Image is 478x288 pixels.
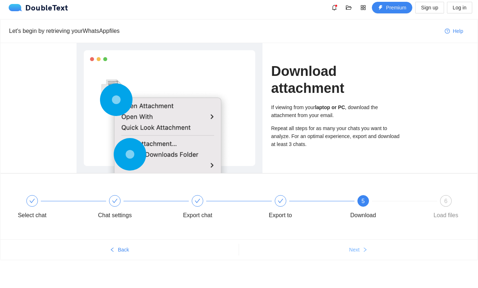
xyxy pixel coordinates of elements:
button: leftBack [0,244,239,255]
span: right [362,247,368,253]
span: Premium [386,4,406,12]
button: Nextright [239,244,478,255]
span: Log in [453,4,466,12]
div: Repeat all steps for as many your chats you want to analyze. For an optimal experience, export an... [271,124,401,148]
div: Export to [269,210,292,221]
div: DoubleText [9,4,68,11]
span: 5 [361,198,365,204]
h1: Download attachment [271,63,401,96]
button: Sign up [415,2,444,13]
span: bell [329,5,340,10]
span: folder-open [343,5,354,10]
b: laptop or PC [315,104,345,110]
div: Let's begin by retrieving your WhatsApp files [9,26,439,35]
span: left [110,247,115,253]
span: Back [118,246,129,254]
img: logo [9,4,25,11]
button: appstore [357,2,369,13]
div: Chat settings [98,210,132,221]
button: bell [329,2,340,13]
div: Select chat [11,195,94,221]
div: Export chat [177,195,259,221]
span: check [112,198,118,204]
span: 6 [444,198,448,204]
a: logoDoubleText [9,4,68,11]
button: Log in [447,2,472,13]
span: Next [349,246,360,254]
div: Chat settings [94,195,177,221]
span: appstore [358,5,369,10]
span: check [195,198,200,204]
button: folder-open [343,2,355,13]
button: question-circleHelp [439,25,469,37]
span: check [278,198,283,204]
div: Select chat [18,210,46,221]
div: Export to [260,195,342,221]
span: question-circle [445,29,450,34]
span: thunderbolt [378,5,383,11]
div: If viewing from your , download the attachment from your email. [271,103,401,119]
span: check [29,198,35,204]
button: thunderboltPremium [372,2,412,13]
span: Help [453,27,463,35]
div: 6Load files [425,195,467,221]
span: Sign up [421,4,438,12]
div: Load files [434,210,459,221]
div: 5Download [342,195,425,221]
div: Download [350,210,376,221]
div: Export chat [183,210,212,221]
